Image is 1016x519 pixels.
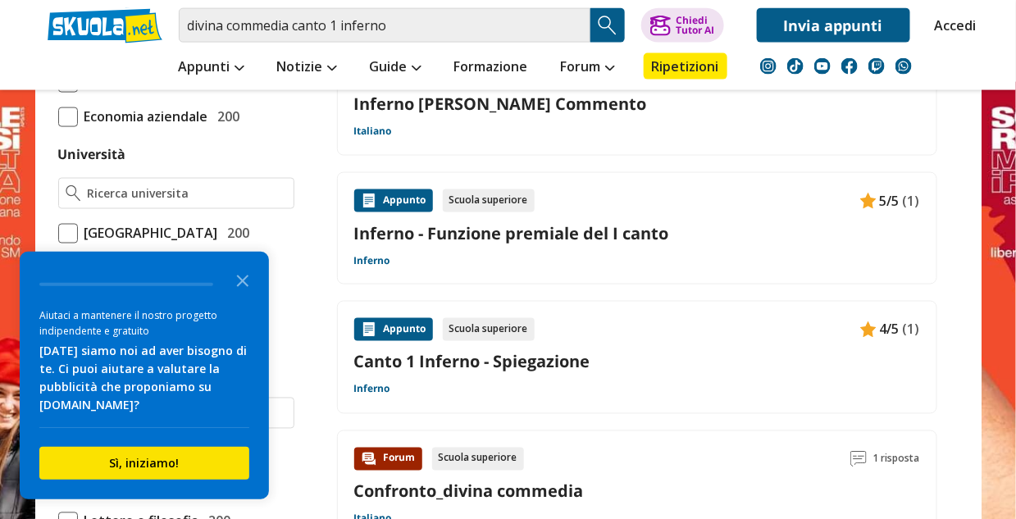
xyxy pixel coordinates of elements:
a: Inferno [354,254,390,267]
img: Appunti contenuto [361,321,377,338]
img: twitch [868,58,885,75]
button: ChiediTutor AI [641,8,724,43]
img: Appunti contenuto [860,321,877,338]
a: Invia appunti [757,8,910,43]
img: instagram [760,58,777,75]
a: Notizie [273,53,341,83]
span: 4/5 [880,319,900,340]
img: facebook [841,58,858,75]
img: Forum contenuto [361,451,377,467]
img: Ricerca universita [66,185,81,202]
button: Close the survey [226,263,259,296]
img: Commenti lettura [850,451,867,467]
div: Forum [354,448,422,471]
img: Appunti contenuto [860,193,877,209]
img: tiktok [787,58,804,75]
span: Economia aziendale [78,106,208,127]
div: Appunto [354,189,433,212]
a: Canto 1 Inferno - Spiegazione [354,351,920,373]
div: Aiutaci a mantenere il nostro progetto indipendente e gratuito [39,307,249,339]
a: Accedi [935,8,969,43]
div: Scuola superiore [443,189,535,212]
span: 1 risposta [873,448,920,471]
div: Scuola superiore [443,318,535,341]
div: Appunto [354,318,433,341]
div: Chiedi Tutor AI [676,16,714,35]
a: Inferno [PERSON_NAME] Commento [354,93,647,115]
a: Guide [366,53,426,83]
span: 200 [221,222,250,244]
span: (1) [903,190,920,212]
label: Università [58,145,126,163]
span: [GEOGRAPHIC_DATA] [78,222,218,244]
div: Survey [20,252,269,499]
span: (1) [903,319,920,340]
button: Sì, iniziamo! [39,447,249,480]
a: Forum [557,53,619,83]
a: Ripetizioni [644,53,727,80]
img: Appunti contenuto [361,193,377,209]
img: youtube [814,58,831,75]
span: 200 [212,106,240,127]
div: [DATE] siamo noi ad aver bisogno di te. Ci puoi aiutare a valutare la pubblicità che proponiamo s... [39,342,249,414]
img: Cerca appunti, riassunti o versioni [595,13,620,38]
a: Confronto_divina commedia [354,480,584,503]
div: Scuola superiore [432,448,524,471]
a: Formazione [450,53,532,83]
input: Cerca appunti, riassunti o versioni [179,8,590,43]
a: Inferno - Funzione premiale del I canto [354,222,920,244]
a: Appunti [175,53,248,83]
a: Italiano [354,125,392,138]
span: 5/5 [880,190,900,212]
img: WhatsApp [895,58,912,75]
button: Search Button [590,8,625,43]
a: Inferno [354,383,390,396]
input: Ricerca universita [87,185,286,202]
